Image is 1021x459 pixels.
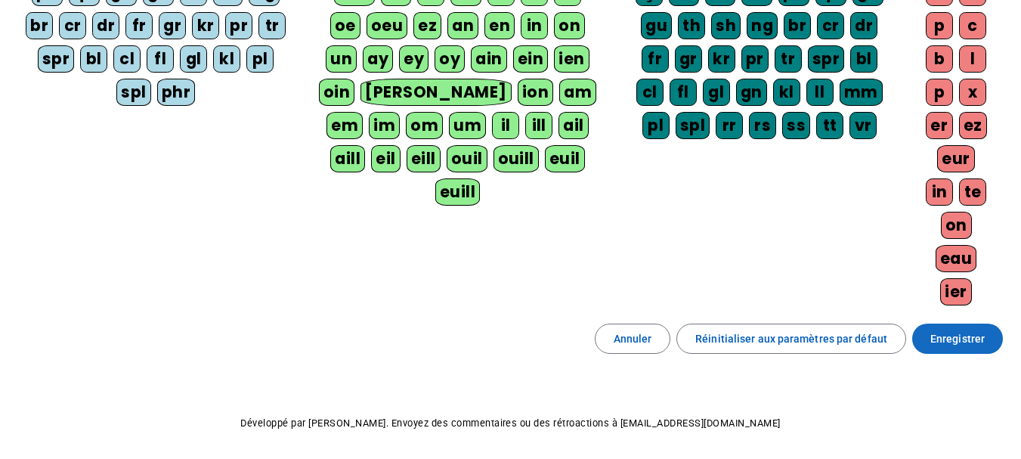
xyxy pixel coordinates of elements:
[747,12,778,39] div: ng
[369,112,400,139] div: im
[816,112,843,139] div: tt
[113,45,141,73] div: cl
[773,79,800,106] div: kl
[192,12,219,39] div: kr
[319,79,355,106] div: oin
[147,45,174,73] div: fl
[736,79,767,106] div: gn
[80,45,107,73] div: bl
[817,12,844,39] div: cr
[407,145,441,172] div: eill
[554,45,589,73] div: ien
[926,12,953,39] div: p
[258,12,286,39] div: tr
[59,12,86,39] div: cr
[363,45,393,73] div: ay
[225,12,252,39] div: pr
[930,330,985,348] span: Enregistrer
[937,145,975,172] div: eur
[493,145,539,172] div: ouill
[959,178,986,206] div: te
[695,330,887,348] span: Réinitialiser aux paramètres par défaut
[116,79,151,106] div: spl
[521,12,548,39] div: in
[246,45,274,73] div: pl
[641,12,672,39] div: gu
[782,112,810,139] div: ss
[595,324,671,354] button: Annuler
[330,145,365,172] div: aill
[926,79,953,106] div: p
[484,12,515,39] div: en
[850,45,877,73] div: bl
[636,79,664,106] div: cl
[959,12,986,39] div: c
[525,112,552,139] div: ill
[447,145,487,172] div: ouil
[926,45,953,73] div: b
[513,45,549,73] div: ein
[784,12,811,39] div: br
[492,112,519,139] div: il
[926,112,953,139] div: er
[12,414,1009,433] p: Développé par [PERSON_NAME]. Envoyez des commentaires ou des rétroactions à [EMAIL_ADDRESS][DOMAI...
[125,12,153,39] div: fr
[716,112,743,139] div: rr
[545,145,585,172] div: euil
[330,12,360,39] div: oe
[849,112,877,139] div: vr
[371,145,401,172] div: eil
[749,112,776,139] div: rs
[518,79,554,106] div: ion
[775,45,802,73] div: tr
[38,45,75,73] div: spr
[26,12,53,39] div: br
[642,45,669,73] div: fr
[850,12,877,39] div: dr
[435,45,465,73] div: oy
[367,12,408,39] div: oeu
[559,79,596,106] div: am
[708,45,735,73] div: kr
[360,79,511,106] div: [PERSON_NAME]
[471,45,507,73] div: ain
[642,112,670,139] div: pl
[741,45,769,73] div: pr
[940,278,972,305] div: ier
[406,112,443,139] div: om
[678,12,705,39] div: th
[806,79,834,106] div: ll
[926,178,953,206] div: in
[808,45,845,73] div: spr
[447,12,478,39] div: an
[180,45,207,73] div: gl
[959,45,986,73] div: l
[676,324,906,354] button: Réinitialiser aux paramètres par défaut
[157,79,196,106] div: phr
[840,79,883,106] div: mm
[959,79,986,106] div: x
[326,45,357,73] div: un
[912,324,1003,354] button: Enregistrer
[413,12,441,39] div: ez
[213,45,240,73] div: kl
[936,245,977,272] div: eau
[449,112,486,139] div: um
[435,178,480,206] div: euill
[326,112,363,139] div: em
[92,12,119,39] div: dr
[159,12,186,39] div: gr
[554,12,585,39] div: on
[676,112,710,139] div: spl
[399,45,429,73] div: ey
[614,330,652,348] span: Annuler
[711,12,741,39] div: sh
[703,79,730,106] div: gl
[670,79,697,106] div: fl
[675,45,702,73] div: gr
[941,212,972,239] div: on
[558,112,589,139] div: ail
[959,112,987,139] div: ez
